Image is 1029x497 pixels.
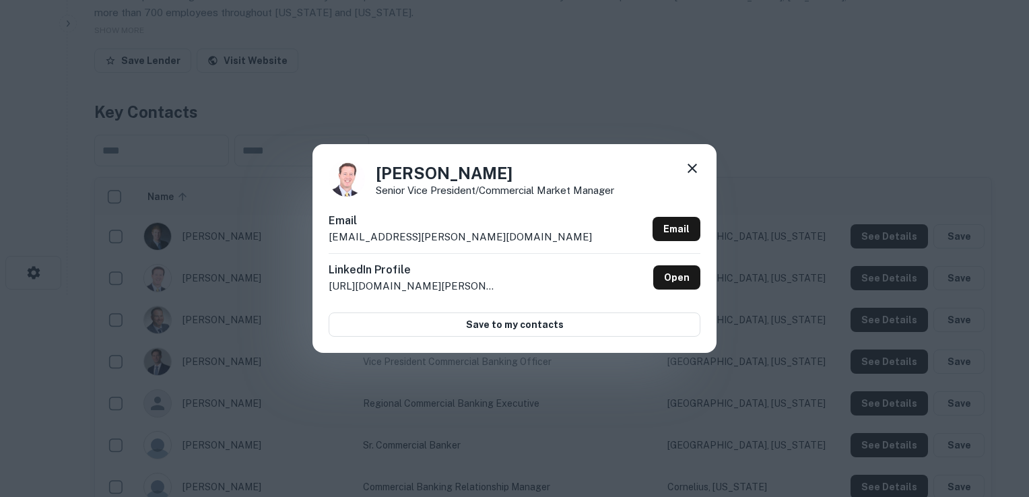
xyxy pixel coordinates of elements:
button: Save to my contacts [329,312,700,337]
p: [URL][DOMAIN_NAME][PERSON_NAME] [329,278,497,294]
img: 1516547455698 [329,160,365,197]
h4: [PERSON_NAME] [376,161,614,185]
iframe: Chat Widget [962,389,1029,454]
p: Senior Vice President/Commercial Market Manager [376,185,614,195]
h6: LinkedIn Profile [329,262,497,278]
p: [EMAIL_ADDRESS][PERSON_NAME][DOMAIN_NAME] [329,229,592,245]
a: Open [653,265,700,290]
a: Email [653,217,700,241]
h6: Email [329,213,592,229]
